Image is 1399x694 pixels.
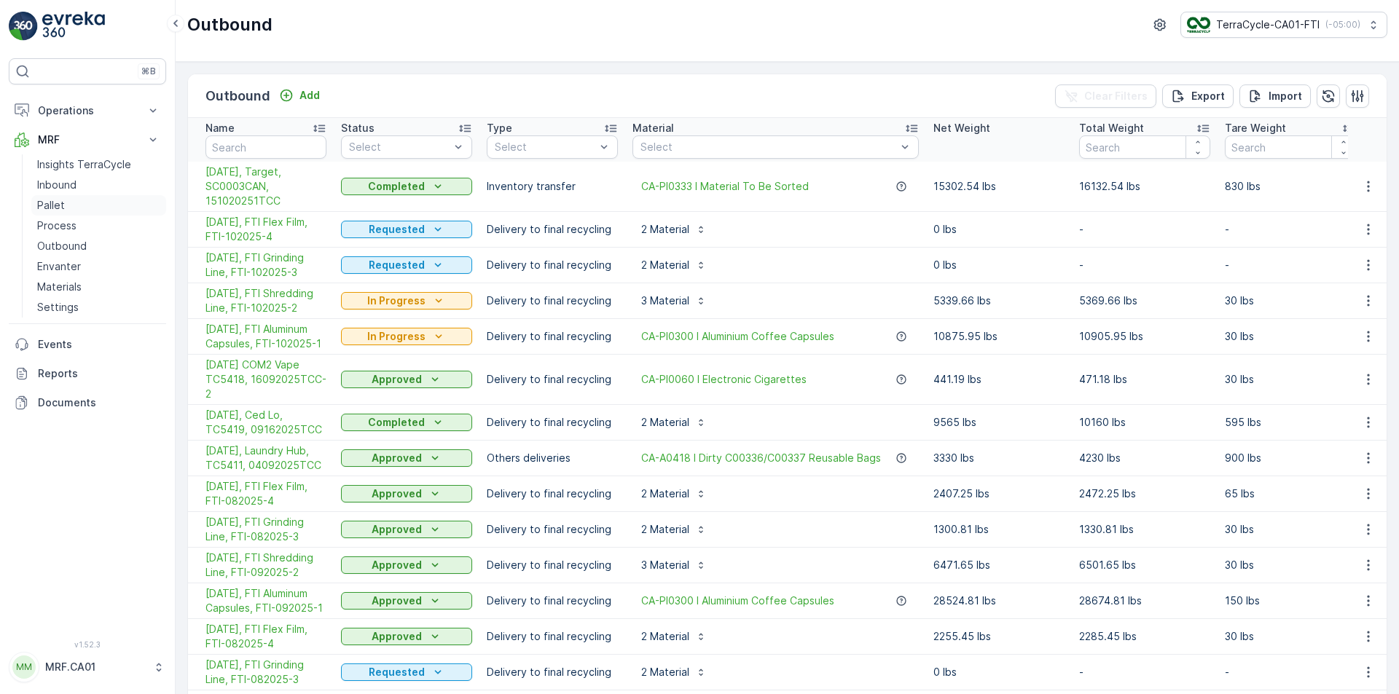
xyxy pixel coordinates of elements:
a: 10/15/2025, Target, SC0003CAN, 151020251TCC [205,165,326,208]
p: Approved [372,629,422,644]
p: Name [205,121,235,135]
span: [DATE], Ced Lo, TC5419, 09162025TCC [205,408,326,437]
p: Operations [38,103,137,118]
p: 15302.54 lbs [933,179,1065,194]
button: Approved [341,556,472,574]
p: Delivery to final recycling [487,594,618,608]
a: Pallet [31,195,166,216]
button: Approved [341,449,472,467]
img: logo_light-DOdMpM7g.png [42,12,105,41]
p: 150 lbs [1225,594,1356,608]
button: 2 Material [632,625,716,648]
p: Pallet [37,198,65,213]
input: Search [205,135,326,159]
p: Outbound [205,86,270,106]
p: 30 lbs [1225,558,1356,572]
p: Requested [369,222,425,237]
p: 30 lbs [1225,293,1356,308]
p: 2 Material [641,415,689,430]
a: Events [9,330,166,359]
p: Delivery to final recycling [487,222,618,237]
button: Clear Filters [1055,84,1156,108]
p: Material [632,121,674,135]
a: CA-PI0060 I Electronic Cigarettes [641,372,807,387]
button: TerraCycle-CA01-FTI(-05:00) [1180,12,1387,38]
p: Select [640,140,896,154]
p: 9565 lbs [933,415,1065,430]
span: [DATE], Laundry Hub, TC5411, 04092025TCC [205,443,326,473]
span: [DATE], FTI Flex Film, FTI-082025-4 [205,479,326,508]
button: In Progress [341,328,472,345]
button: 2 Material [632,482,716,505]
a: Reports [9,359,166,388]
p: MRF [38,133,137,147]
a: 10/01/25, FTI Grinding Line, FTI-102025-3 [205,251,326,280]
button: Requested [341,256,472,274]
span: [DATE], FTI Flex Film, FTI-082025-4 [205,622,326,651]
button: 2 Material [632,411,716,434]
p: ⌘B [141,66,156,77]
p: 441.19 lbs [933,372,1065,387]
a: Inbound [31,175,166,195]
span: [DATE], FTI Flex Film, FTI-102025-4 [205,215,326,244]
p: Approved [372,486,422,501]
p: Delivery to final recycling [487,558,618,572]
p: Insights TerraCycle [37,157,131,172]
p: 6501.65 lbs [1079,558,1210,572]
p: Delivery to final recycling [487,258,618,272]
button: Approved [341,628,472,645]
p: 10905.95 lbs [1079,329,1210,344]
p: - [1225,258,1356,272]
button: 3 Material [632,289,716,312]
p: - [1225,222,1356,237]
span: [DATE], FTI Grinding Line, FTI-102025-3 [205,251,326,280]
a: 09/01/25, FTI Shredding Line, FTI-092025-2 [205,551,326,580]
p: Process [37,218,77,233]
p: Envanter [37,259,81,274]
div: MM [12,655,36,679]
p: Completed [368,415,425,430]
button: MRF [9,125,166,154]
a: 10/01/25, FTI Flex Film, FTI-102025-4 [205,215,326,244]
p: 471.18 lbs [1079,372,1210,387]
a: Process [31,216,166,236]
button: Requested [341,663,472,681]
p: Inventory transfer [487,179,618,194]
button: In Progress [341,292,472,309]
p: 6471.65 lbs [933,558,1065,572]
p: 0 lbs [933,258,1065,272]
p: Select [495,140,595,154]
button: Add [273,87,326,104]
span: CA-A0418 I Dirty C00336/C00337 Reusable Bags [641,451,881,465]
p: 830 lbs [1225,179,1356,194]
img: TC_BVHiTW6.png [1187,17,1210,33]
p: - [1079,665,1210,679]
p: Approved [372,451,422,465]
p: Documents [38,395,160,410]
span: [DATE], FTI Shredding Line, FTI-092025-2 [205,551,326,580]
p: 16132.54 lbs [1079,179,1210,194]
button: 2 Material [632,518,716,541]
p: 30 lbs [1225,372,1356,387]
p: Delivery to final recycling [487,293,618,308]
button: Completed [341,178,472,195]
button: 2 Material [632,253,716,277]
span: [DATE] COM2 Vape TC5418, 16092025TCC-2 [205,358,326,401]
a: 09/16/2025 COM2 Vape TC5418, 16092025TCC-2 [205,358,326,401]
p: 5369.66 lbs [1079,293,1210,308]
span: [DATE], FTI Grinding Line, FTI-082025-3 [205,515,326,544]
span: CA-PI0300 I Aluminium Coffee Capsules [641,329,834,344]
p: Outbound [187,13,273,36]
button: Approved [341,485,472,502]
button: Export [1162,84,1234,108]
p: Inbound [37,178,77,192]
span: [DATE], FTI Shredding Line, FTI-102025-2 [205,286,326,315]
p: Add [299,88,320,103]
p: 2 Material [641,665,689,679]
span: [DATE], FTI Aluminum Capsules, FTI-102025-1 [205,322,326,351]
input: Search [1225,135,1356,159]
button: Completed [341,414,472,431]
p: 1330.81 lbs [1079,522,1210,537]
a: 08/01/25, FTI Grinding Line, FTI-082025-3 [205,658,326,687]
